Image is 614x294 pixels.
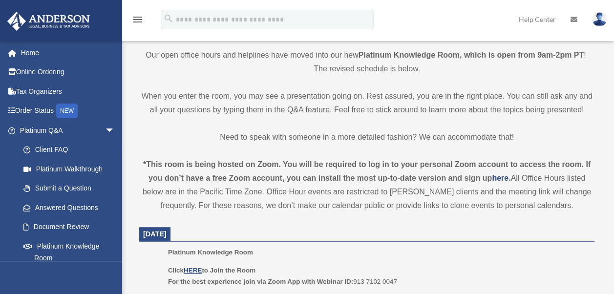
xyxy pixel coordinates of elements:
span: arrow_drop_down [105,121,125,141]
strong: *This room is being hosted on Zoom. You will be required to log in to your personal Zoom account ... [143,160,591,182]
a: Home [7,43,129,63]
a: Order StatusNEW [7,101,129,121]
a: menu [132,17,144,25]
a: Platinum Knowledge Room [14,236,125,268]
p: Need to speak with someone in a more detailed fashion? We can accommodate that! [139,130,594,144]
a: HERE [184,267,202,274]
p: When you enter the room, you may see a presentation going on. Rest assured, you are in the right ... [139,89,594,117]
p: 913 7102 0047 [168,265,588,288]
b: For the best experience join via Zoom App with Webinar ID: [168,278,353,285]
a: Submit a Question [14,179,129,198]
a: Platinum Walkthrough [14,159,129,179]
p: Our open office hours and helplines have moved into our new ! The revised schedule is below. [139,48,594,76]
a: Client FAQ [14,140,129,160]
span: [DATE] [143,230,167,238]
b: Click to Join the Room [168,267,255,274]
img: Anderson Advisors Platinum Portal [4,12,93,31]
strong: Platinum Knowledge Room, which is open from 9am-2pm PT [359,51,584,59]
i: search [163,13,174,24]
div: NEW [56,104,78,118]
a: Platinum Q&Aarrow_drop_down [7,121,129,140]
a: Online Ordering [7,63,129,82]
span: Platinum Knowledge Room [168,249,253,256]
strong: . [508,174,510,182]
a: Tax Organizers [7,82,129,101]
a: Answered Questions [14,198,129,217]
a: Document Review [14,217,129,237]
a: here [492,174,508,182]
i: menu [132,14,144,25]
img: User Pic [592,12,607,26]
div: All Office Hours listed below are in the Pacific Time Zone. Office Hour events are restricted to ... [139,158,594,212]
